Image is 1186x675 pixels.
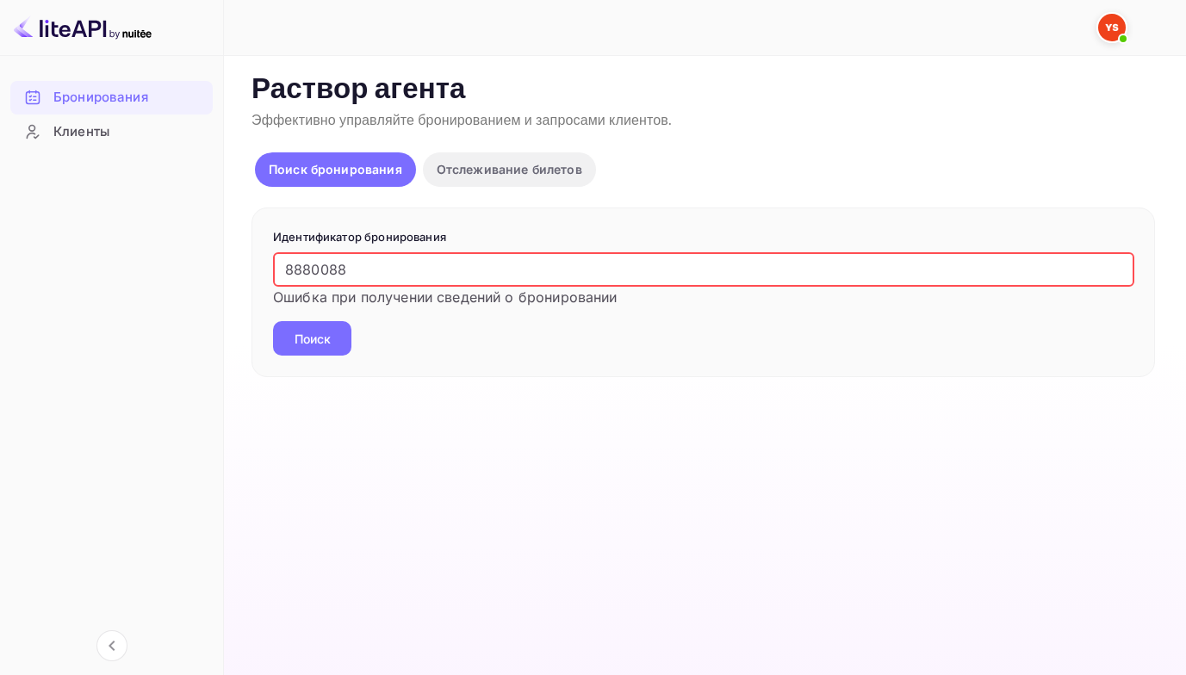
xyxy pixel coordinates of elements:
ya-tr-span: Бронирования [53,88,148,108]
img: Служба Поддержки Яндекса [1098,14,1126,41]
ya-tr-span: Раствор агента [251,71,466,108]
ya-tr-span: Поиск бронирования [269,162,402,176]
a: Клиенты [10,115,213,147]
ya-tr-span: Ошибка при получении сведений о бронировании [273,288,618,306]
button: Поиск [273,321,351,356]
ya-tr-span: Идентификатор бронирования [273,230,446,244]
button: Свернуть навигацию [96,630,127,661]
ya-tr-span: Клиенты [53,122,109,142]
ya-tr-span: Отслеживание билетов [437,162,582,176]
img: Логотип LiteAPI [14,14,152,41]
a: Бронирования [10,81,213,113]
div: Бронирования [10,81,213,115]
div: Клиенты [10,115,213,149]
input: Введите идентификатор бронирования (например, 63782194) [273,252,1134,287]
ya-tr-span: Эффективно управляйте бронированием и запросами клиентов. [251,112,672,130]
ya-tr-span: Поиск [295,330,331,348]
